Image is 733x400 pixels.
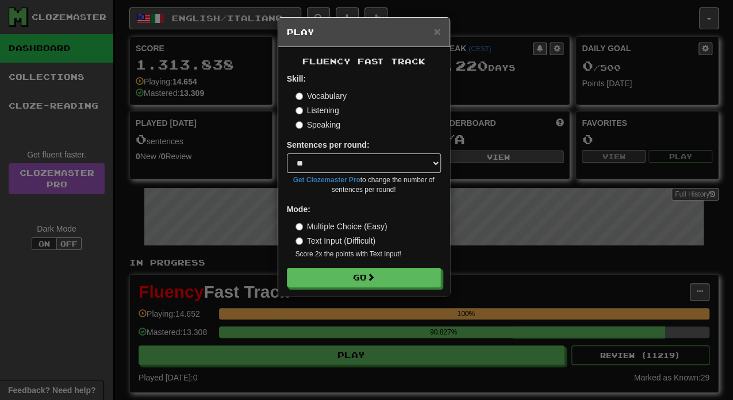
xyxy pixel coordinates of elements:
small: to change the number of sentences per round! [287,175,441,195]
span: × [433,25,440,38]
label: Listening [295,105,339,116]
label: Multiple Choice (Easy) [295,221,387,232]
input: Vocabulary [295,93,303,100]
small: Score 2x the points with Text Input ! [295,249,441,259]
label: Speaking [295,119,340,130]
input: Listening [295,107,303,114]
strong: Skill: [287,74,306,83]
button: Close [433,25,440,37]
input: Multiple Choice (Easy) [295,223,303,230]
label: Text Input (Difficult) [295,235,376,247]
label: Vocabulary [295,90,347,102]
strong: Mode: [287,205,310,214]
a: Get Clozemaster Pro [293,176,360,184]
input: Text Input (Difficult) [295,237,303,245]
label: Sentences per round: [287,139,370,151]
span: Fluency Fast Track [302,56,425,66]
input: Speaking [295,121,303,129]
button: Go [287,268,441,287]
h5: Play [287,26,441,38]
